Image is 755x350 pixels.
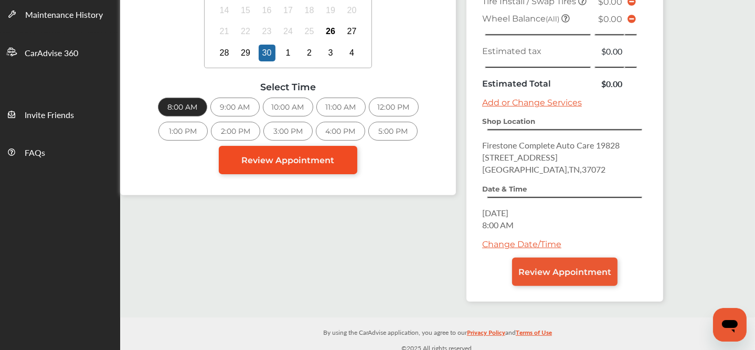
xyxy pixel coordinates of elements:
span: Review Appointment [242,155,335,165]
a: Review Appointment [219,146,357,174]
a: Change Date/Time [482,239,561,249]
strong: Date & Time [482,185,527,193]
span: [STREET_ADDRESS] [482,151,558,163]
td: $0.00 [594,75,625,92]
p: By using the CarAdvise application, you agree to our and [120,326,755,337]
a: Privacy Policy [467,326,505,343]
a: Review Appointment [512,258,618,286]
span: Wheel Balance [482,14,561,24]
span: Invite Friends [25,109,74,122]
small: (All) [546,15,559,23]
span: Firestone Complete Auto Care 19828 [482,139,620,151]
td: Estimated Total [480,75,594,92]
td: $0.00 [594,43,625,60]
span: CarAdvise 360 [25,47,78,60]
span: [DATE] [482,207,508,219]
iframe: Button to launch messaging window [713,308,747,342]
strong: Shop Location [482,117,535,125]
td: Estimated tax [480,43,594,60]
span: [GEOGRAPHIC_DATA] , TN , 37072 [482,163,605,175]
span: Maintenance History [25,8,103,22]
span: 8:00 AM [482,219,514,231]
span: $0.00 [598,14,622,24]
a: Add or Change Services [482,98,582,108]
span: Review Appointment [518,267,611,277]
a: Terms of Use [516,326,552,343]
span: FAQs [25,146,45,160]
